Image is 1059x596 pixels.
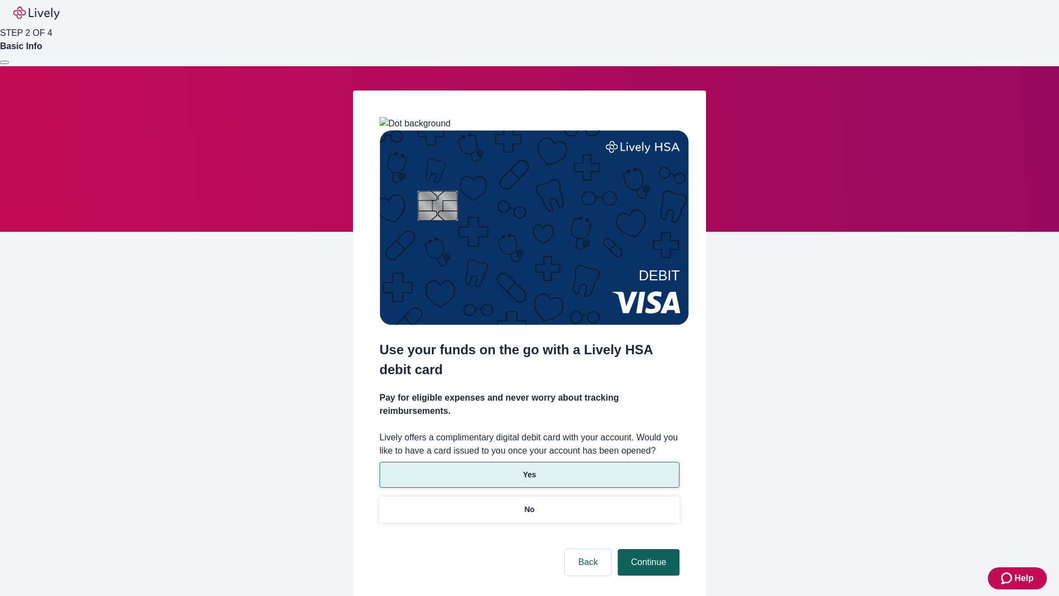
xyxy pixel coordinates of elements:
[618,549,680,576] button: Continue
[379,340,680,380] h2: Use your funds on the go with a Lively HSA debit card
[1014,572,1034,585] span: Help
[523,469,536,481] p: Yes
[379,497,680,523] button: No
[1001,572,1014,585] svg: Zendesk support icon
[13,7,60,20] img: Lively
[379,117,451,130] img: Dot background
[379,391,680,418] h4: Pay for eligible expenses and never worry about tracking reimbursements.
[565,549,611,576] button: Back
[379,130,689,325] img: Debit card
[379,431,680,457] label: Lively offers a complimentary digital debit card with your account. Would you like to have a card...
[988,567,1047,589] button: Zendesk support iconHelp
[379,462,680,488] button: Yes
[525,504,535,515] p: No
